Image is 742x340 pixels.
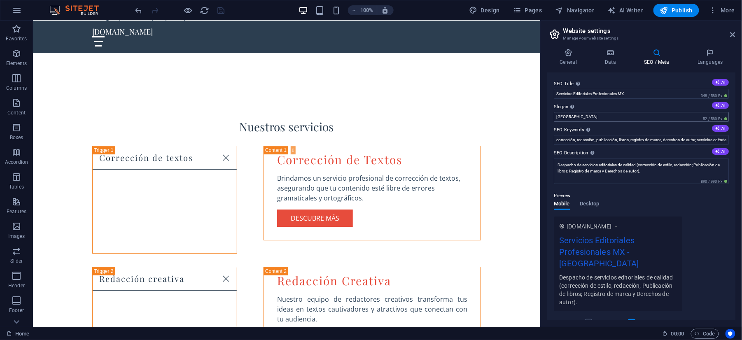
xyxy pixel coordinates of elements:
span: More [709,6,735,14]
h6: Session time [663,329,684,339]
span: Mobile [554,199,570,210]
button: AI Writer [604,4,647,17]
button: 100% [348,5,377,15]
button: Usercentrics [726,329,735,339]
span: : [677,331,678,337]
span: 52 / 580 Px [701,116,729,122]
input: Slogan... [554,112,729,122]
a: Click to cancel selection. Double-click to open Pages [7,329,29,339]
div: Servicios Editoriales Profesionales MX - [GEOGRAPHIC_DATA] [559,234,677,273]
h4: SEO / Meta [632,49,685,66]
button: SEO Description [712,148,729,155]
h2: Website settings [563,27,735,35]
p: Header [8,282,25,289]
button: Publish [653,4,699,17]
span: 348 / 580 Px [699,93,729,99]
p: Images [8,233,25,240]
p: Accordion [5,159,28,165]
button: More [706,4,738,17]
button: Slogan [712,102,729,109]
span: Pages [513,6,542,14]
label: SEO Description [554,148,729,158]
span: Desktop [580,199,600,210]
h6: 100% [360,5,373,15]
h4: Data [593,49,632,66]
p: Footer [9,307,24,314]
p: Boxes [10,134,23,141]
span: Code [695,329,715,339]
p: Content [7,109,26,116]
label: SEO Title [554,79,729,89]
button: undo [134,5,144,15]
p: Tables [9,184,24,190]
span: Publish [660,6,693,14]
label: Settings [554,318,581,328]
label: Slogan [554,102,729,112]
img: Editor Logo [47,5,109,15]
button: reload [200,5,210,15]
h4: General [547,49,593,66]
p: Features [7,208,26,215]
label: Responsive [639,318,672,328]
div: Despacho de servicios editoriales de calidad (corrección de estilo, redacción; Publicación de lib... [559,273,677,306]
span: 00 00 [671,329,684,339]
button: SEO Keywords [712,125,729,132]
button: Navigator [552,4,598,17]
button: Pages [510,4,545,17]
p: Elements [6,60,27,67]
button: Design [466,4,504,17]
span: Design [469,6,500,14]
div: Preview [554,201,599,217]
button: Code [691,329,719,339]
label: SEO Keywords [554,125,729,135]
label: Noindex [596,318,623,328]
span: [DOMAIN_NAME] [567,222,611,231]
h3: Manage your website settings [563,35,719,42]
i: Undo: Change text (Ctrl+Z) [134,6,144,15]
span: Navigator [555,6,595,14]
p: Preview [554,191,570,201]
h4: Languages [685,49,735,66]
p: Favorites [6,35,27,42]
p: Columns [6,85,27,91]
span: 890 / 990 Px [699,179,729,184]
button: SEO Title [712,79,729,86]
p: Slider [10,258,23,264]
span: AI Writer [608,6,644,14]
i: On resize automatically adjust zoom level to fit chosen device. [382,7,389,14]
